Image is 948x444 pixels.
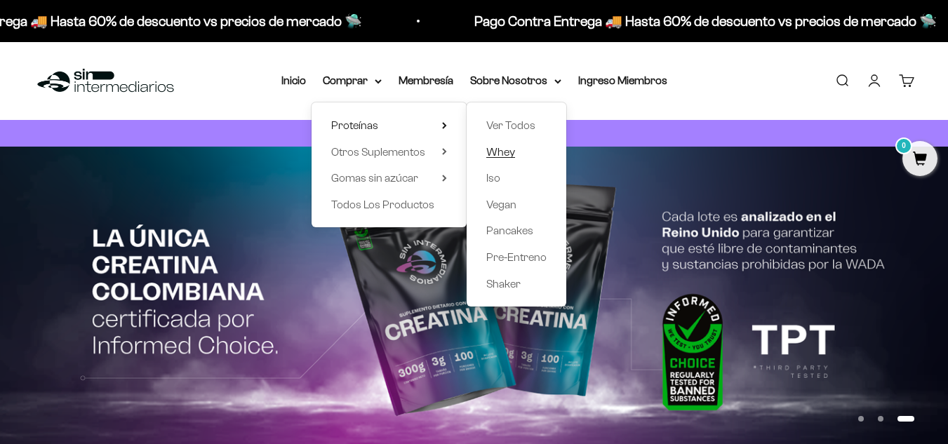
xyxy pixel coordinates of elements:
[331,119,378,131] span: Proteínas
[486,119,535,131] span: Ver Todos
[331,199,434,210] span: Todos Los Productos
[486,143,547,161] a: Whey
[331,143,447,161] summary: Otros Suplementos
[331,146,425,158] span: Otros Suplementos
[486,116,547,135] a: Ver Todos
[486,275,547,293] a: Shaker
[486,248,547,267] a: Pre-Entreno
[486,278,521,290] span: Shaker
[486,169,547,187] a: Iso
[486,146,515,158] span: Whey
[331,116,447,135] summary: Proteínas
[902,152,937,168] a: 0
[331,196,447,214] a: Todos Los Productos
[578,74,667,86] a: Ingreso Miembros
[486,224,533,236] span: Pancakes
[331,169,447,187] summary: Gomas sin azúcar
[399,74,453,86] a: Membresía
[486,172,500,184] span: Iso
[323,72,382,90] summary: Comprar
[281,74,306,86] a: Inicio
[331,172,418,184] span: Gomas sin azúcar
[473,10,935,32] p: Pago Contra Entrega 🚚 Hasta 60% de descuento vs precios de mercado 🛸
[486,199,516,210] span: Vegan
[895,137,912,154] mark: 0
[486,222,547,240] a: Pancakes
[486,196,547,214] a: Vegan
[486,251,547,263] span: Pre-Entreno
[470,72,561,90] summary: Sobre Nosotros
